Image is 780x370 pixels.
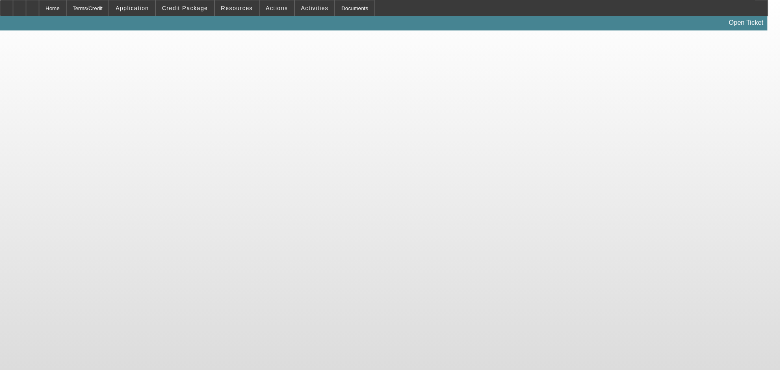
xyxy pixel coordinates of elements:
span: Actions [266,5,288,11]
a: Open Ticket [726,16,767,30]
span: Application [115,5,149,11]
button: Activities [295,0,335,16]
span: Resources [221,5,253,11]
button: Application [109,0,155,16]
button: Resources [215,0,259,16]
button: Credit Package [156,0,214,16]
span: Activities [301,5,329,11]
button: Actions [260,0,294,16]
span: Credit Package [162,5,208,11]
